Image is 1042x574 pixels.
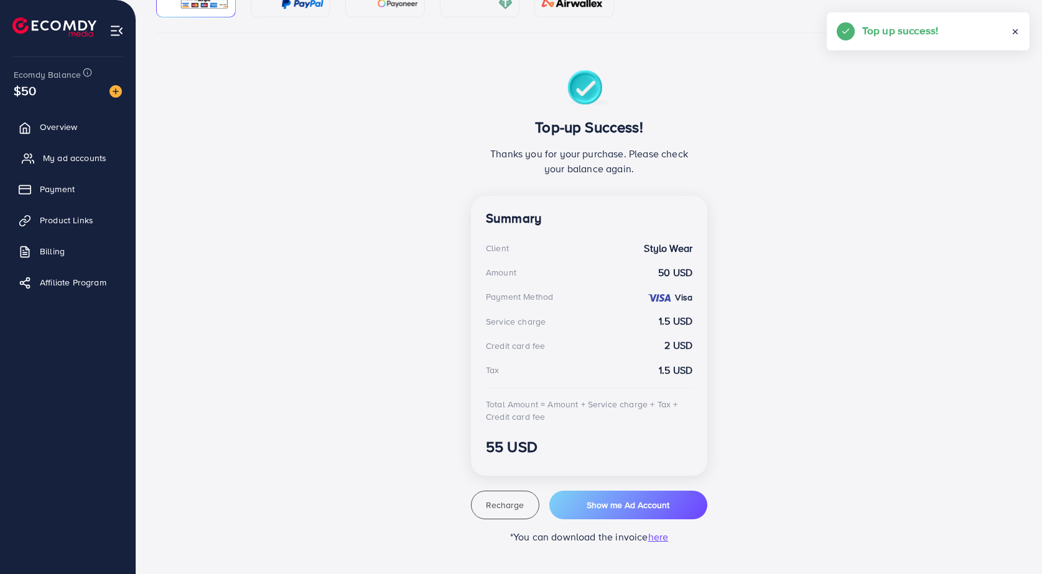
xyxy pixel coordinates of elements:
span: $50 [11,76,39,105]
span: here [648,530,669,544]
h3: 55 USD [486,438,692,456]
iframe: Chat [989,518,1033,565]
div: Service charge [486,315,546,328]
p: *You can download the invoice [471,529,707,544]
strong: Visa [675,291,692,303]
h4: Summary [486,211,692,226]
div: Payment Method [486,290,553,303]
div: Amount [486,266,516,279]
strong: 50 USD [658,266,692,280]
img: image [109,85,122,98]
strong: 1.5 USD [659,363,692,377]
button: Recharge [471,491,539,519]
div: Total Amount = Amount + Service charge + Tax + Credit card fee [486,398,692,424]
h5: Top up success! [862,22,938,39]
img: logo [12,17,96,37]
span: Product Links [40,214,93,226]
span: Overview [40,121,77,133]
img: success [567,70,612,108]
span: Payment [40,183,75,195]
span: Show me Ad Account [587,499,669,511]
span: Affiliate Program [40,276,106,289]
button: Show me Ad Account [549,491,707,519]
div: Tax [486,364,499,376]
strong: 2 USD [664,338,692,353]
h3: Top-up Success! [486,118,692,136]
span: Billing [40,245,65,257]
div: Credit card fee [486,340,545,352]
img: menu [109,24,124,38]
a: Product Links [9,208,126,233]
strong: 1.5 USD [659,314,692,328]
span: Recharge [486,499,524,511]
a: Billing [9,239,126,264]
span: My ad accounts [43,152,106,164]
p: Thanks you for your purchase. Please check your balance again. [486,146,692,176]
a: Payment [9,177,126,201]
strong: Stylo Wear [644,241,692,256]
a: Overview [9,114,126,139]
a: My ad accounts [9,146,126,170]
div: Client [486,242,509,254]
a: Affiliate Program [9,270,126,295]
span: Ecomdy Balance [14,68,81,81]
img: credit [647,293,672,303]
